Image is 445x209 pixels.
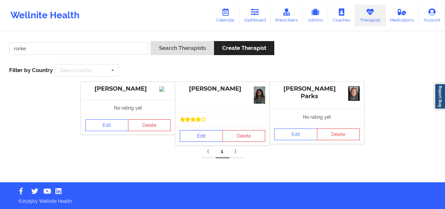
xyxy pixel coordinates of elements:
[128,119,171,131] button: Delete
[214,41,274,55] button: Create Therapist
[85,85,171,93] div: [PERSON_NAME]
[271,5,303,26] a: Prescribers
[9,67,53,73] span: Filter by Country
[435,83,445,109] a: Report Bug
[274,85,360,100] div: [PERSON_NAME] Parks
[9,42,148,55] input: Search Keywords
[14,193,431,204] p: © 2025 by Wellnite Health
[239,5,271,26] a: Dashboard
[223,130,266,142] button: Delete
[328,5,355,26] a: Coaches
[348,86,360,101] img: rbONwiHTJCQd3Estbp7VZpaw3oC6bImEMNfo9_11qKE.png
[85,119,128,131] a: Edit
[60,68,92,73] div: Select Country
[202,145,243,158] div: Pagination Navigation
[180,85,265,93] div: [PERSON_NAME]
[81,100,175,116] div: No rating yet
[151,41,214,55] button: Search Therapists
[180,130,223,142] a: Edit
[385,5,419,26] a: Medications
[270,109,364,125] div: No rating yet
[317,128,360,140] button: Delete
[274,128,317,140] a: Edit
[355,5,385,26] a: Therapists
[211,5,239,26] a: Calendar
[303,5,328,26] a: Admins
[419,5,445,26] a: Account
[216,145,229,158] a: 1
[229,145,243,158] a: Next item
[202,145,216,158] a: Previous item
[159,86,171,92] img: Image%2Fplaceholer-image.png
[254,86,265,104] img: f6631ae8-8e48-489e-9dba-e57b2aca5ee1Ronke_Angelica_Headshot.jpg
